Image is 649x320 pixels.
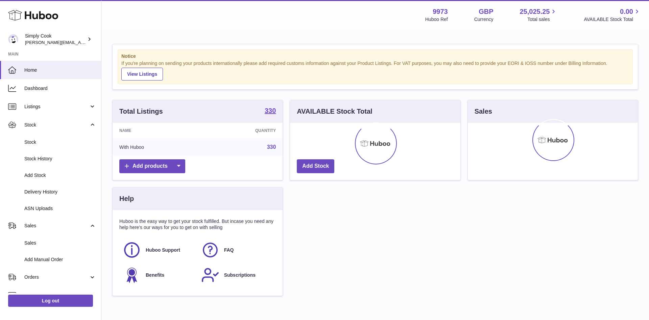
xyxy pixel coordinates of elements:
[24,139,96,145] span: Stock
[24,104,89,110] span: Listings
[121,53,629,60] strong: Notice
[201,266,273,284] a: Subscriptions
[474,16,494,23] div: Currency
[119,218,276,231] p: Huboo is the easy way to get your stock fulfilled. But incase you need any help here's our ways f...
[113,138,202,156] td: With Huboo
[146,272,164,278] span: Benefits
[123,266,194,284] a: Benefits
[267,144,276,150] a: 330
[224,247,234,253] span: FAQ
[24,85,96,92] span: Dashboard
[119,194,134,203] h3: Help
[620,7,633,16] span: 0.00
[24,189,96,195] span: Delivery History
[201,241,273,259] a: FAQ
[119,159,185,173] a: Add products
[24,205,96,212] span: ASN Uploads
[113,123,202,138] th: Name
[119,107,163,116] h3: Total Listings
[224,272,256,278] span: Subscriptions
[202,123,283,138] th: Quantity
[24,256,96,263] span: Add Manual Order
[265,107,276,115] a: 330
[24,172,96,179] span: Add Stock
[8,34,18,44] img: emma@simplycook.com
[584,16,641,23] span: AVAILABLE Stock Total
[297,159,334,173] a: Add Stock
[584,7,641,23] a: 0.00 AVAILABLE Stock Total
[24,156,96,162] span: Stock History
[24,292,96,299] span: Usage
[520,7,550,16] span: 25,025.25
[24,67,96,73] span: Home
[425,16,448,23] div: Huboo Ref
[121,68,163,81] a: View Listings
[24,274,89,280] span: Orders
[146,247,180,253] span: Huboo Support
[527,16,557,23] span: Total sales
[475,107,492,116] h3: Sales
[24,240,96,246] span: Sales
[24,122,89,128] span: Stock
[25,40,136,45] span: [PERSON_NAME][EMAIL_ADDRESS][DOMAIN_NAME]
[520,7,557,23] a: 25,025.25 Total sales
[479,7,493,16] strong: GBP
[25,33,86,46] div: Simply Cook
[433,7,448,16] strong: 9973
[265,107,276,114] strong: 330
[297,107,372,116] h3: AVAILABLE Stock Total
[24,223,89,229] span: Sales
[123,241,194,259] a: Huboo Support
[121,60,629,81] div: If you're planning on sending your products internationally please add required customs informati...
[8,295,93,307] a: Log out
